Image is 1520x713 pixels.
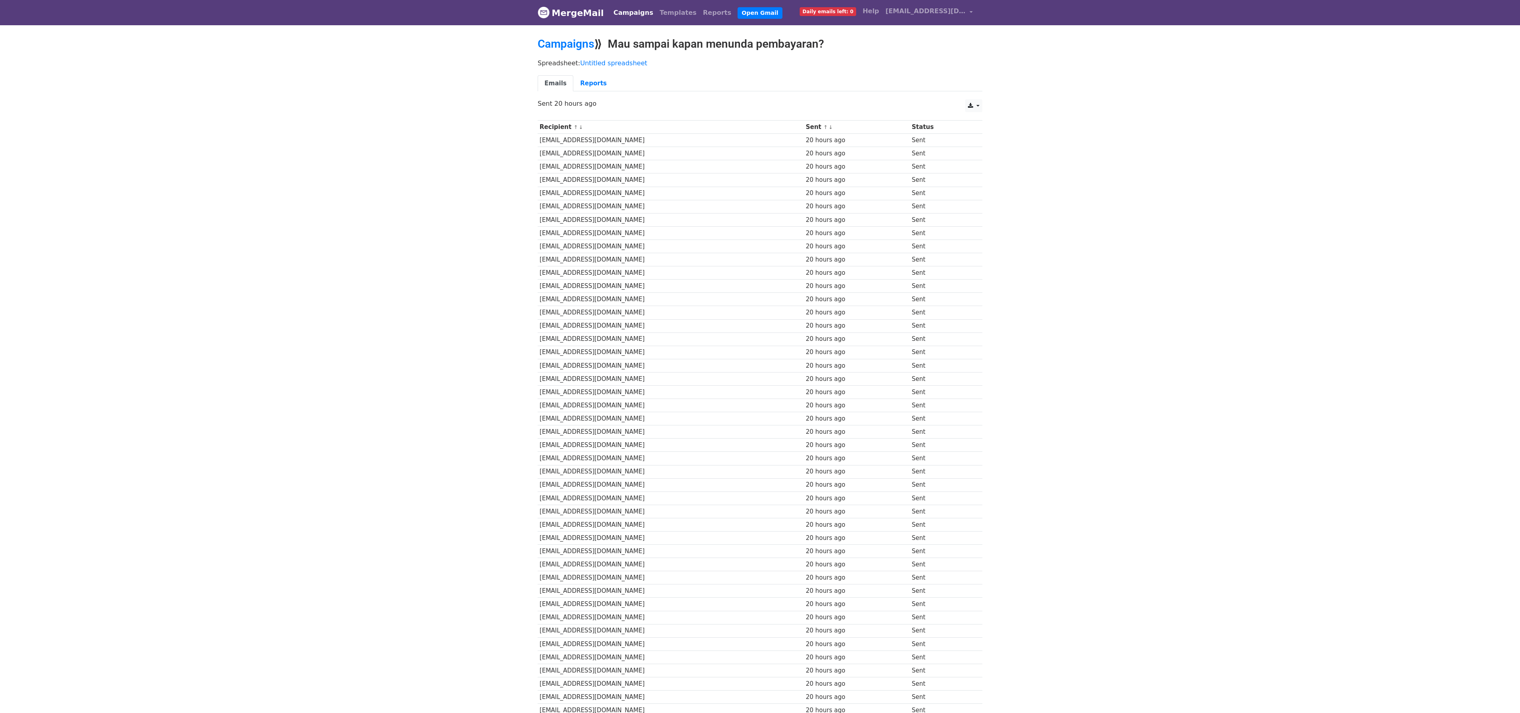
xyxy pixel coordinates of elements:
img: MergeMail logo [538,6,550,18]
td: Sent [910,187,973,200]
td: Sent [910,558,973,571]
div: 20 hours ago [806,693,908,702]
td: [EMAIL_ADDRESS][DOMAIN_NAME] [538,266,804,280]
td: [EMAIL_ADDRESS][DOMAIN_NAME] [538,147,804,160]
td: [EMAIL_ADDRESS][DOMAIN_NAME] [538,584,804,598]
td: Sent [910,147,973,160]
a: Campaigns [538,37,594,50]
td: [EMAIL_ADDRESS][DOMAIN_NAME] [538,213,804,226]
td: [EMAIL_ADDRESS][DOMAIN_NAME] [538,532,804,545]
a: ↓ [829,124,833,130]
p: Sent 20 hours ago [538,99,982,108]
td: Sent [910,213,973,226]
div: 20 hours ago [806,162,908,171]
td: [EMAIL_ADDRESS][DOMAIN_NAME] [538,372,804,385]
td: Sent [910,624,973,637]
td: [EMAIL_ADDRESS][DOMAIN_NAME] [538,558,804,571]
div: 20 hours ago [806,175,908,185]
th: Status [910,121,973,134]
a: Open Gmail [738,7,782,19]
td: [EMAIL_ADDRESS][DOMAIN_NAME] [538,319,804,332]
td: Sent [910,280,973,293]
td: [EMAIL_ADDRESS][DOMAIN_NAME] [538,293,804,306]
span: Daily emails left: 0 [800,7,856,16]
td: [EMAIL_ADDRESS][DOMAIN_NAME] [538,399,804,412]
td: [EMAIL_ADDRESS][DOMAIN_NAME] [538,226,804,240]
td: [EMAIL_ADDRESS][DOMAIN_NAME] [538,478,804,491]
td: Sent [910,532,973,545]
a: ↑ [823,124,828,130]
td: Sent [910,598,973,611]
td: [EMAIL_ADDRESS][DOMAIN_NAME] [538,452,804,465]
div: 20 hours ago [806,229,908,238]
div: 20 hours ago [806,666,908,675]
div: 20 hours ago [806,189,908,198]
td: Sent [910,664,973,677]
div: 20 hours ago [806,414,908,423]
div: 20 hours ago [806,348,908,357]
div: 20 hours ago [806,653,908,662]
td: [EMAIL_ADDRESS][DOMAIN_NAME] [538,160,804,173]
div: 20 hours ago [806,573,908,582]
a: Reports [573,75,613,92]
td: [EMAIL_ADDRESS][DOMAIN_NAME] [538,240,804,253]
td: [EMAIL_ADDRESS][DOMAIN_NAME] [538,651,804,664]
td: Sent [910,571,973,584]
td: [EMAIL_ADDRESS][DOMAIN_NAME] [538,505,804,518]
a: Untitled spreadsheet [580,59,647,67]
div: 20 hours ago [806,388,908,397]
div: 20 hours ago [806,586,908,596]
div: 20 hours ago [806,295,908,304]
h2: ⟫ Mau sampai kapan menunda pembayaran? [538,37,982,51]
div: 20 hours ago [806,375,908,384]
div: 20 hours ago [806,600,908,609]
td: [EMAIL_ADDRESS][DOMAIN_NAME] [538,664,804,677]
td: [EMAIL_ADDRESS][DOMAIN_NAME] [538,385,804,399]
td: [EMAIL_ADDRESS][DOMAIN_NAME] [538,200,804,213]
div: 20 hours ago [806,480,908,489]
p: Spreadsheet: [538,59,982,67]
td: Sent [910,425,973,439]
td: [EMAIL_ADDRESS][DOMAIN_NAME] [538,306,804,319]
td: [EMAIL_ADDRESS][DOMAIN_NAME] [538,624,804,637]
td: [EMAIL_ADDRESS][DOMAIN_NAME] [538,346,804,359]
td: Sent [910,372,973,385]
td: [EMAIL_ADDRESS][DOMAIN_NAME] [538,439,804,452]
td: Sent [910,306,973,319]
td: [EMAIL_ADDRESS][DOMAIN_NAME] [538,677,804,691]
td: [EMAIL_ADDRESS][DOMAIN_NAME] [538,637,804,651]
td: Sent [910,505,973,518]
td: [EMAIL_ADDRESS][DOMAIN_NAME] [538,280,804,293]
td: Sent [910,491,973,505]
td: Sent [910,439,973,452]
div: 20 hours ago [806,361,908,371]
a: Emails [538,75,573,92]
td: [EMAIL_ADDRESS][DOMAIN_NAME] [538,545,804,558]
div: 20 hours ago [806,494,908,503]
a: ↑ [574,124,578,130]
td: Sent [910,134,973,147]
td: Sent [910,691,973,704]
td: Sent [910,293,973,306]
td: Sent [910,173,973,187]
div: 20 hours ago [806,308,908,317]
div: 20 hours ago [806,321,908,330]
div: 20 hours ago [806,560,908,569]
td: Sent [910,637,973,651]
div: 20 hours ago [806,520,908,530]
div: 20 hours ago [806,613,908,622]
span: [EMAIL_ADDRESS][DOMAIN_NAME] [885,6,966,16]
td: [EMAIL_ADDRESS][DOMAIN_NAME] [538,571,804,584]
a: Templates [656,5,700,21]
td: Sent [910,160,973,173]
td: [EMAIL_ADDRESS][DOMAIN_NAME] [538,134,804,147]
div: 20 hours ago [806,640,908,649]
td: Sent [910,478,973,491]
td: Sent [910,359,973,372]
td: [EMAIL_ADDRESS][DOMAIN_NAME] [538,253,804,266]
td: Sent [910,266,973,280]
th: Sent [804,121,910,134]
td: [EMAIL_ADDRESS][DOMAIN_NAME] [538,691,804,704]
td: Sent [910,584,973,598]
td: [EMAIL_ADDRESS][DOMAIN_NAME] [538,425,804,439]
